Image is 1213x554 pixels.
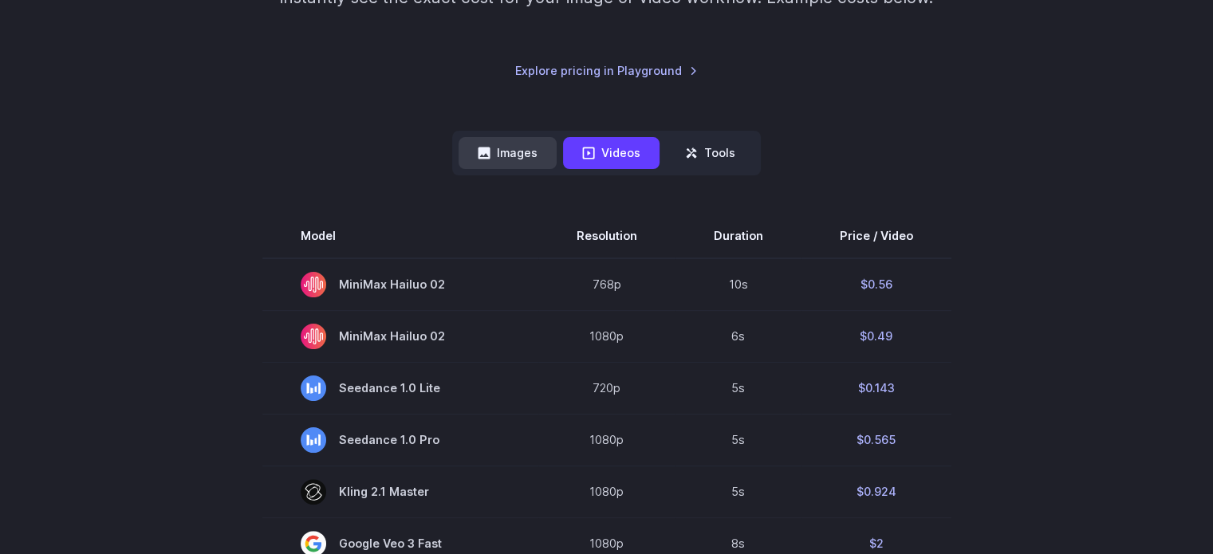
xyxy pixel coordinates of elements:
[801,258,951,311] td: $0.56
[675,362,801,414] td: 5s
[538,414,675,466] td: 1080p
[538,362,675,414] td: 720p
[675,310,801,362] td: 6s
[301,272,500,297] span: MiniMax Hailuo 02
[301,324,500,349] span: MiniMax Hailuo 02
[801,362,951,414] td: $0.143
[675,466,801,517] td: 5s
[538,214,675,258] th: Resolution
[538,310,675,362] td: 1080p
[801,310,951,362] td: $0.49
[801,466,951,517] td: $0.924
[675,414,801,466] td: 5s
[301,375,500,401] span: Seedance 1.0 Lite
[675,258,801,311] td: 10s
[675,214,801,258] th: Duration
[666,137,754,168] button: Tools
[801,214,951,258] th: Price / Video
[515,61,698,80] a: Explore pricing in Playground
[301,427,500,453] span: Seedance 1.0 Pro
[563,137,660,168] button: Videos
[538,258,675,311] td: 768p
[301,479,500,505] span: Kling 2.1 Master
[459,137,557,168] button: Images
[262,214,538,258] th: Model
[801,414,951,466] td: $0.565
[538,466,675,517] td: 1080p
